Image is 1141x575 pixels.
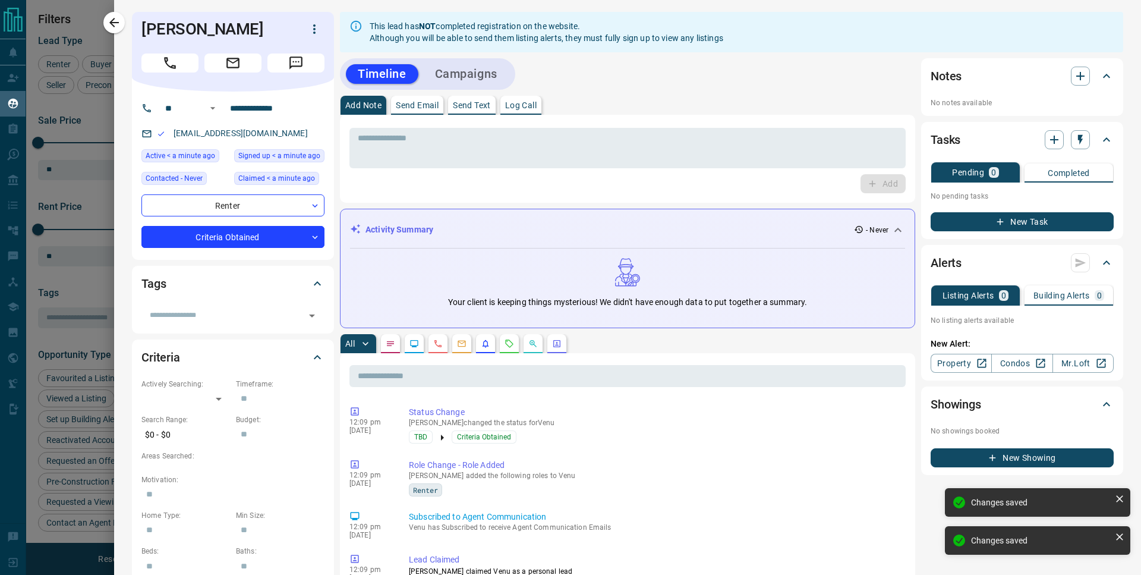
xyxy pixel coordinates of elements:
h2: Alerts [931,253,962,272]
p: Home Type: [141,510,230,521]
span: Call [141,54,198,73]
button: Open [206,101,220,115]
button: New Showing [931,448,1114,467]
p: 0 [1001,291,1006,300]
p: [PERSON_NAME] added the following roles to Venu [409,472,901,480]
svg: Emails [457,339,467,348]
p: Add Note [345,101,382,109]
p: Min Size: [236,510,324,521]
p: All [345,340,355,348]
p: Your client is keeping things mysterious! We didn't have enough data to put together a summary. [448,296,807,309]
p: $0 - $0 [141,425,230,445]
button: Timeline [346,64,418,84]
svg: Requests [505,339,514,348]
span: Criteria Obtained [457,431,511,443]
div: Changes saved [971,536,1110,545]
p: Send Email [396,101,439,109]
div: This lead has completed registration on the website. Although you will be able to send them listi... [370,15,723,49]
h2: Tags [141,274,166,293]
div: Tasks [931,125,1114,154]
p: 0 [1097,291,1102,300]
div: Alerts [931,249,1114,277]
svg: Lead Browsing Activity [409,339,419,348]
p: Listing Alerts [943,291,994,300]
h2: Criteria [141,348,180,367]
p: 12:09 pm [349,523,391,531]
span: Claimed < a minute ago [238,172,315,184]
div: Tue Sep 16 2025 [234,149,324,166]
span: Active < a minute ago [146,150,215,162]
p: Areas Searched: [141,451,324,461]
p: New Alert: [931,338,1114,350]
p: No showings booked [931,426,1114,436]
div: Notes [931,62,1114,90]
p: Role Change - Role Added [409,459,901,472]
p: 12:09 pm [349,565,391,574]
svg: Opportunities [528,339,538,348]
div: Changes saved [971,498,1110,507]
h2: Tasks [931,130,960,149]
p: Motivation: [141,475,324,485]
a: Property [931,354,992,373]
p: Actively Searching: [141,379,230,389]
strong: NOT [419,21,436,31]
p: 12:09 pm [349,418,391,426]
span: Email [204,54,261,73]
svg: Email Valid [157,130,165,138]
p: Subscribed to Agent Communication [409,511,901,523]
span: Signed up < a minute ago [238,150,320,162]
div: Activity Summary- Never [350,219,905,241]
p: Pending [952,168,984,177]
div: Criteria [141,343,324,372]
svg: Agent Actions [552,339,562,348]
span: TBD [414,431,427,443]
p: Activity Summary [365,224,433,236]
div: Showings [931,390,1114,419]
p: Timeframe: [236,379,324,389]
span: Renter [413,484,438,496]
div: Tue Sep 16 2025 [141,149,228,166]
svg: Calls [433,339,443,348]
a: Condos [991,354,1052,373]
p: 0 [991,168,996,177]
p: Send Text [453,101,491,109]
p: Venu has Subscribed to receive Agent Communication Emails [409,523,901,532]
button: New Task [931,212,1114,231]
p: [DATE] [349,479,391,488]
p: Baths: [236,546,324,557]
h2: Showings [931,395,981,414]
span: Contacted - Never [146,172,203,184]
p: Log Call [505,101,537,109]
h1: [PERSON_NAME] [141,20,286,39]
p: Completed [1048,169,1090,177]
span: Message [267,54,324,73]
a: Mr.Loft [1052,354,1114,373]
div: Tue Sep 16 2025 [234,172,324,188]
p: [PERSON_NAME] changed the status for Venu [409,419,901,427]
button: Campaigns [423,64,509,84]
p: Status Change [409,406,901,419]
p: [DATE] [349,426,391,435]
p: No notes available [931,98,1114,108]
p: [DATE] [349,531,391,539]
div: Renter [141,194,324,216]
svg: Notes [386,339,395,348]
p: 12:09 pm [349,471,391,479]
p: Budget: [236,414,324,425]
p: Building Alerts [1033,291,1090,300]
div: Criteria Obtained [141,226,324,248]
p: Beds: [141,546,230,557]
p: Search Range: [141,414,230,425]
p: No listing alerts available [931,315,1114,326]
div: Tags [141,269,324,298]
a: [EMAIL_ADDRESS][DOMAIN_NAME] [174,128,308,138]
h2: Notes [931,67,962,86]
button: Open [304,307,320,324]
p: No pending tasks [931,187,1114,205]
p: - Never [866,225,888,235]
p: Lead Claimed [409,554,901,566]
svg: Listing Alerts [481,339,490,348]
